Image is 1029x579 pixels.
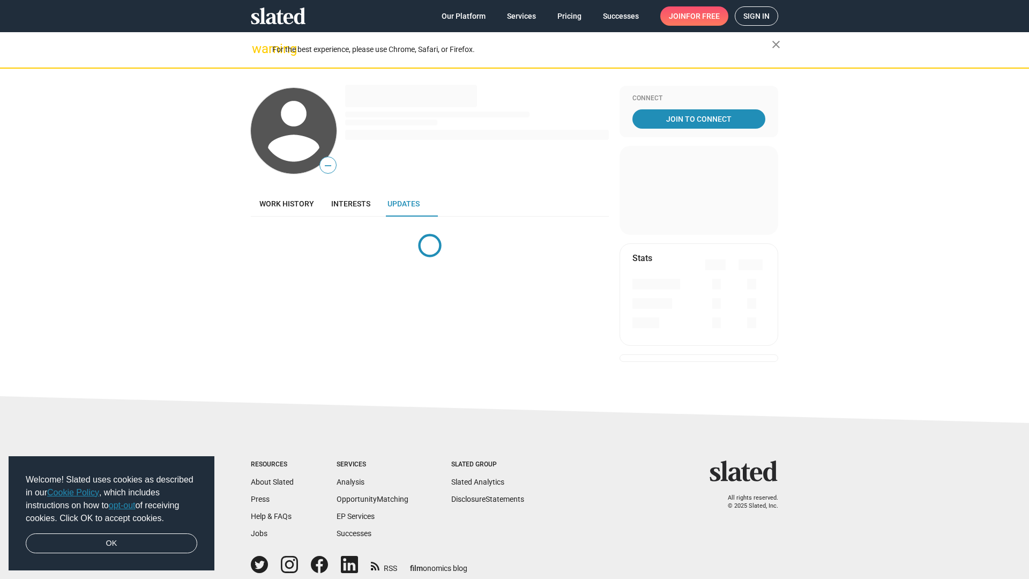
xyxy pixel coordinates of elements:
span: Services [507,6,536,26]
p: All rights reserved. © 2025 Slated, Inc. [717,494,778,510]
div: Slated Group [451,461,524,469]
div: Services [337,461,408,469]
span: Sign in [743,7,770,25]
a: Analysis [337,478,364,486]
span: Interests [331,199,370,208]
a: Pricing [549,6,590,26]
a: Successes [594,6,647,26]
span: Join [669,6,720,26]
a: Press [251,495,270,503]
div: For the best experience, please use Chrome, Safari, or Firefox. [272,42,772,57]
div: Resources [251,461,294,469]
a: DisclosureStatements [451,495,524,503]
span: Work history [259,199,314,208]
span: Join To Connect [635,109,763,129]
a: Our Platform [433,6,494,26]
span: Our Platform [442,6,486,26]
a: Updates [379,191,428,217]
span: Updates [387,199,420,208]
span: Pricing [557,6,581,26]
a: Jobs [251,529,267,538]
a: Slated Analytics [451,478,504,486]
a: Joinfor free [660,6,728,26]
mat-icon: warning [252,42,265,55]
a: Services [498,6,545,26]
a: OpportunityMatching [337,495,408,503]
span: for free [686,6,720,26]
a: RSS [371,557,397,574]
a: Successes [337,529,371,538]
a: Help & FAQs [251,512,292,521]
mat-icon: close [770,38,782,51]
a: dismiss cookie message [26,533,197,554]
span: — [320,159,336,173]
span: Welcome! Slated uses cookies as described in our , which includes instructions on how to of recei... [26,473,197,525]
a: filmonomics blog [410,555,467,574]
div: cookieconsent [9,456,214,571]
span: Successes [603,6,639,26]
mat-card-title: Stats [632,253,652,264]
span: film [410,564,423,573]
a: Sign in [735,6,778,26]
a: Cookie Policy [47,488,99,497]
a: Join To Connect [632,109,765,129]
a: opt-out [109,501,136,510]
div: Connect [632,94,765,103]
a: Work history [251,191,323,217]
a: About Slated [251,478,294,486]
a: EP Services [337,512,375,521]
a: Interests [323,191,379,217]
